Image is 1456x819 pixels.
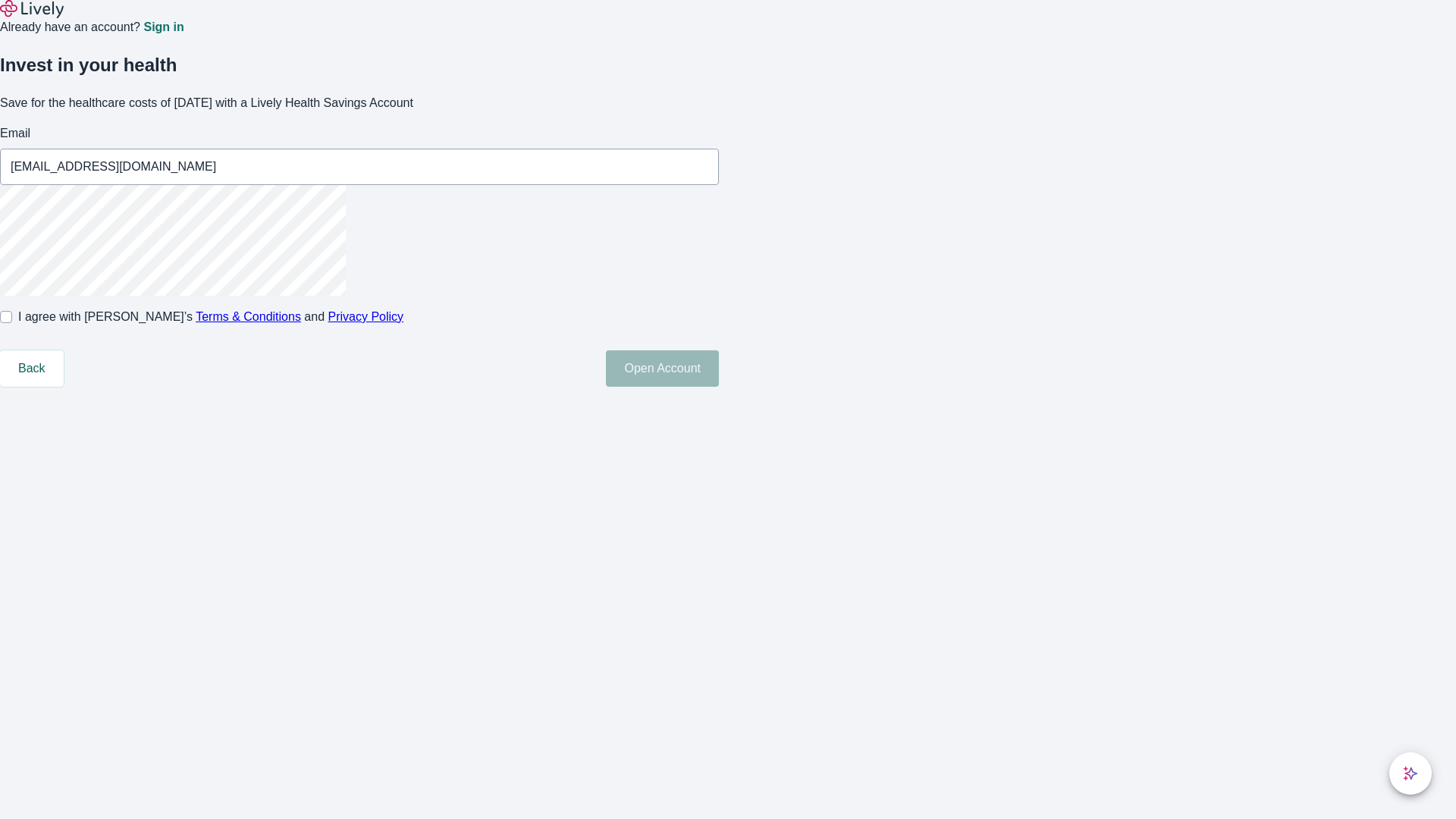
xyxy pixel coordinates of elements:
[1403,766,1418,781] svg: Lively AI Assistant
[328,310,404,323] a: Privacy Policy
[196,310,301,323] a: Terms & Conditions
[18,308,403,326] span: I agree with [PERSON_NAME]’s and
[143,21,184,33] a: Sign in
[1389,752,1432,795] button: chat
